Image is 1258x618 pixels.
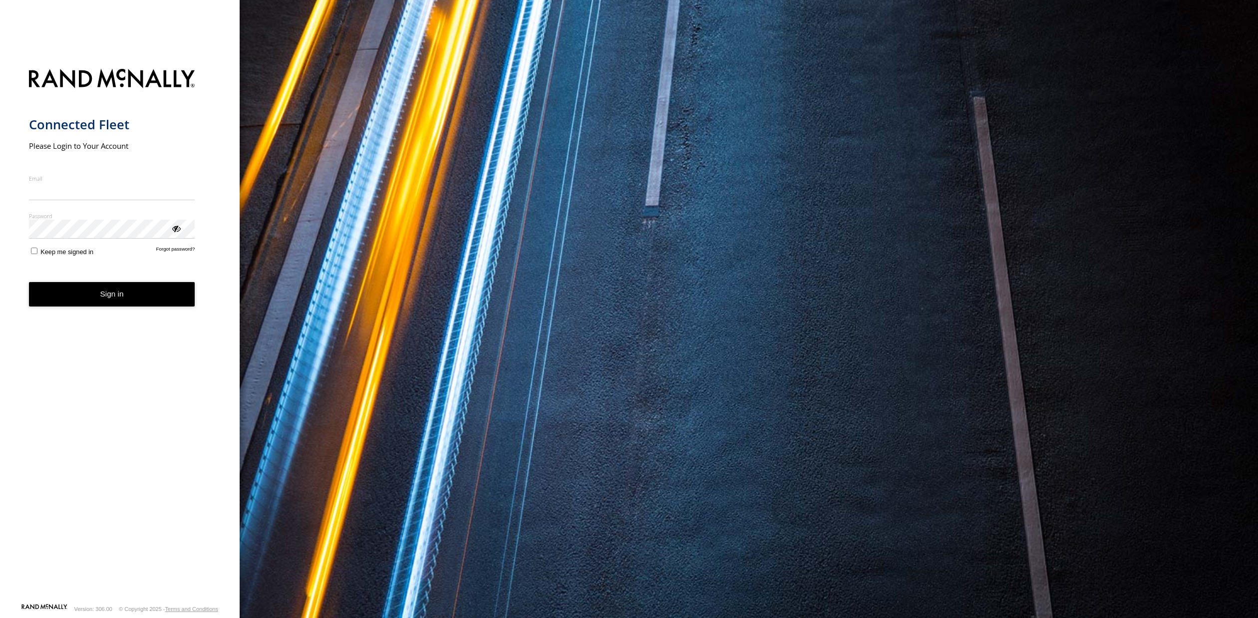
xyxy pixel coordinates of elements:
[165,606,218,612] a: Terms and Conditions
[29,282,195,307] button: Sign in
[171,223,181,233] div: ViewPassword
[21,604,67,614] a: Visit our Website
[74,606,112,612] div: Version: 306.00
[29,63,211,603] form: main
[29,67,195,92] img: Rand McNally
[29,116,195,133] h1: Connected Fleet
[29,175,195,182] label: Email
[29,212,195,220] label: Password
[156,246,195,256] a: Forgot password?
[40,248,93,256] span: Keep me signed in
[119,606,218,612] div: © Copyright 2025 -
[29,141,195,151] h2: Please Login to Your Account
[31,248,37,254] input: Keep me signed in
